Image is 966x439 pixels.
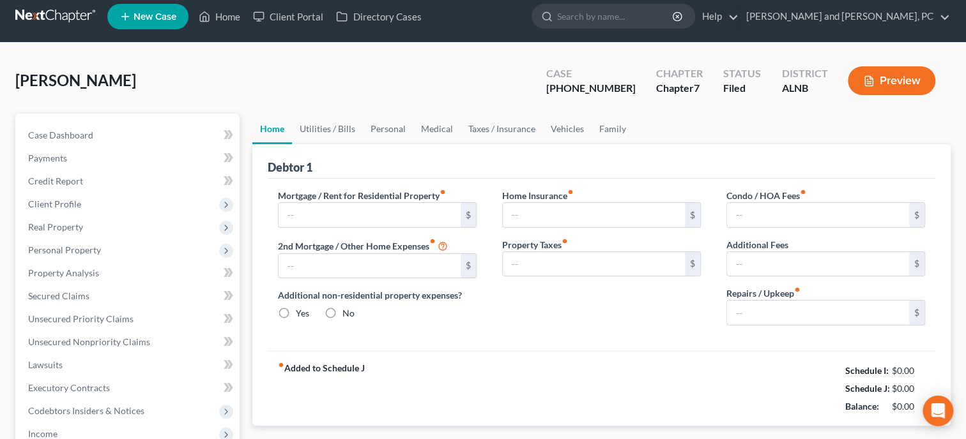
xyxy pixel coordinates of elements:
span: Case Dashboard [28,130,93,140]
span: Property Analysis [28,267,99,278]
span: Executory Contracts [28,382,110,393]
label: Yes [296,307,309,320]
a: Case Dashboard [18,124,240,147]
div: Debtor 1 [268,160,312,175]
div: $0.00 [892,400,926,413]
a: Vehicles [543,114,592,144]
div: $ [909,301,924,325]
a: Home [192,5,247,28]
a: Unsecured Priority Claims [18,308,240,331]
div: $ [461,203,476,227]
div: ALNB [781,81,827,96]
span: Lawsuits [28,359,63,370]
div: $ [461,254,476,278]
i: fiber_manual_record [278,362,284,368]
a: Medical [413,114,461,144]
strong: Schedule I: [845,365,889,376]
label: Home Insurance [502,189,574,202]
label: Additional non-residential property expenses? [278,288,477,302]
a: Unsecured Nonpriority Claims [18,331,240,353]
div: $0.00 [892,382,926,395]
span: Personal Property [28,244,101,255]
div: $ [909,203,924,227]
a: Personal [363,114,413,144]
div: [PHONE_NUMBER] [546,81,636,96]
input: -- [727,203,909,227]
div: $0.00 [892,364,926,377]
span: Unsecured Priority Claims [28,313,134,324]
span: Secured Claims [28,290,89,301]
div: $ [685,203,700,227]
i: fiber_manual_record [440,189,446,195]
a: Taxes / Insurance [461,114,543,144]
span: Codebtors Insiders & Notices [28,405,144,416]
div: Chapter [656,81,703,96]
input: -- [727,252,909,276]
span: Client Profile [28,198,81,209]
a: Payments [18,147,240,170]
label: 2nd Mortgage / Other Home Expenses [278,238,448,253]
input: Search by name... [557,4,674,28]
button: Preview [848,66,935,95]
input: -- [503,203,685,227]
i: fiber_manual_record [562,238,568,244]
i: fiber_manual_record [429,238,436,244]
div: Status [723,66,761,81]
div: $ [685,252,700,276]
a: [PERSON_NAME] and [PERSON_NAME], PC [740,5,950,28]
a: Executory Contracts [18,376,240,399]
div: Open Intercom Messenger [923,396,953,426]
div: Chapter [656,66,703,81]
span: 7 [694,82,700,94]
div: $ [909,252,924,276]
a: Directory Cases [330,5,427,28]
input: -- [279,203,461,227]
div: Filed [723,81,761,96]
a: Utilities / Bills [292,114,363,144]
i: fiber_manual_record [800,189,806,195]
span: New Case [134,12,176,22]
span: Payments [28,153,67,163]
a: Help [696,5,739,28]
input: -- [503,252,685,276]
a: Family [592,114,634,144]
a: Lawsuits [18,353,240,376]
input: -- [727,301,909,325]
label: Condo / HOA Fees [726,189,806,202]
strong: Schedule J: [845,383,890,394]
strong: Balance: [845,401,879,412]
span: Income [28,428,57,439]
a: Secured Claims [18,285,240,308]
label: Mortgage / Rent for Residential Property [278,189,446,202]
a: Client Portal [247,5,330,28]
a: Home [252,114,292,144]
label: Additional Fees [726,238,788,251]
i: fiber_manual_record [794,286,801,293]
span: Unsecured Nonpriority Claims [28,336,150,347]
label: Repairs / Upkeep [726,286,801,300]
a: Credit Report [18,170,240,193]
span: Real Property [28,221,83,232]
i: fiber_manual_record [567,189,574,195]
input: -- [279,254,461,278]
div: Case [546,66,636,81]
strong: Added to Schedule J [278,362,365,415]
label: No [342,307,355,320]
div: District [781,66,827,81]
span: Credit Report [28,175,83,186]
span: [PERSON_NAME] [15,71,136,89]
label: Property Taxes [502,238,568,251]
a: Property Analysis [18,262,240,285]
